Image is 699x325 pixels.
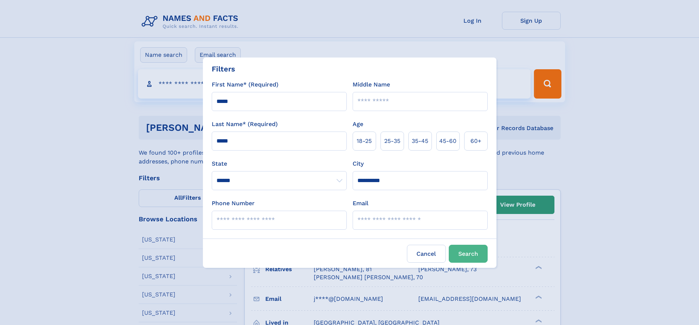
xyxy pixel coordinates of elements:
[353,199,368,208] label: Email
[357,137,372,145] span: 18‑25
[470,137,481,145] span: 60+
[353,80,390,89] label: Middle Name
[212,159,347,168] label: State
[407,245,446,263] label: Cancel
[353,159,364,168] label: City
[412,137,428,145] span: 35‑45
[212,80,278,89] label: First Name* (Required)
[449,245,488,263] button: Search
[212,199,255,208] label: Phone Number
[212,63,235,74] div: Filters
[384,137,400,145] span: 25‑35
[353,120,363,129] label: Age
[212,120,278,129] label: Last Name* (Required)
[439,137,456,145] span: 45‑60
